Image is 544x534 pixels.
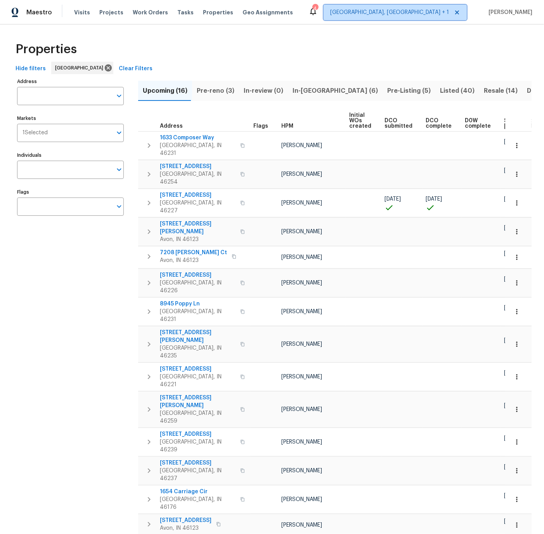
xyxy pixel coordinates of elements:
span: [GEOGRAPHIC_DATA], IN 46226 [160,279,236,295]
span: Geo Assignments [243,9,293,16]
span: [GEOGRAPHIC_DATA], IN 46235 [160,344,236,360]
span: [STREET_ADDRESS] [160,191,236,199]
span: Properties [203,9,233,16]
span: [STREET_ADDRESS] [160,459,236,467]
label: Individuals [17,153,124,158]
span: [STREET_ADDRESS][PERSON_NAME] [160,329,236,344]
span: [STREET_ADDRESS] [160,365,236,373]
button: Open [114,164,125,175]
span: [DATE] [504,338,520,343]
span: In-[GEOGRAPHIC_DATA] (6) [293,85,378,96]
span: Tasks [177,10,194,15]
span: Visits [74,9,90,16]
span: [PERSON_NAME] [281,497,322,502]
span: [PERSON_NAME] [281,172,322,177]
span: In-review (0) [244,85,283,96]
span: [DATE] [504,276,520,282]
span: Clear Filters [119,64,152,74]
span: [DATE] [504,493,520,498]
span: Listed (40) [440,85,475,96]
button: Open [114,90,125,101]
span: [PERSON_NAME] [485,9,532,16]
span: Avon, IN 46123 [160,257,227,264]
span: [DATE] [504,305,520,310]
button: Open [114,127,125,138]
span: [GEOGRAPHIC_DATA] [55,64,106,72]
span: 8945 Poppy Ln [160,300,236,308]
span: D0W complete [465,118,491,129]
span: Projects [99,9,123,16]
span: Address [160,123,183,129]
span: Initial WOs created [349,113,371,129]
span: [PERSON_NAME] [281,143,322,148]
span: Pre-reno (3) [197,85,234,96]
span: DCO complete [426,118,452,129]
span: [PERSON_NAME] [281,255,322,260]
span: [GEOGRAPHIC_DATA], IN 46231 [160,142,236,157]
span: [DATE] [504,464,520,470]
span: Flags [253,123,268,129]
span: 1633 Composer Way [160,134,236,142]
span: 1 Selected [23,130,48,136]
span: [GEOGRAPHIC_DATA], IN 46176 [160,496,236,511]
span: Upcoming (16) [143,85,187,96]
span: [STREET_ADDRESS][PERSON_NAME] [160,394,236,409]
span: HPM [281,123,293,129]
span: [PERSON_NAME] [281,468,322,473]
button: Hide filters [12,62,49,76]
span: [GEOGRAPHIC_DATA], IN 46227 [160,199,236,215]
span: [PERSON_NAME] [281,374,322,380]
span: [DATE] [504,403,520,408]
span: DCO submitted [385,118,412,129]
span: Hide filters [16,64,46,74]
span: [DATE] [504,370,520,376]
button: Open [114,201,125,212]
span: [PERSON_NAME] [281,200,322,206]
span: Avon, IN 46123 [160,524,211,532]
label: Address [17,79,124,84]
span: [GEOGRAPHIC_DATA], IN 46231 [160,308,236,323]
span: Maestro [26,9,52,16]
span: [DATE] [504,196,520,202]
label: Flags [17,190,124,194]
span: 1654 Carriage Cir [160,488,236,496]
span: [DATE] [504,139,520,144]
span: Work Orders [133,9,168,16]
span: [PERSON_NAME] [281,309,322,314]
span: [STREET_ADDRESS] [160,271,236,279]
span: [PERSON_NAME] [281,280,322,286]
div: 4 [312,5,318,12]
span: [STREET_ADDRESS] [160,163,236,170]
span: [GEOGRAPHIC_DATA], [GEOGRAPHIC_DATA] + 1 [330,9,449,16]
span: [DATE] [504,518,520,524]
span: 7208 [PERSON_NAME] Ct [160,249,227,257]
span: [PERSON_NAME] [281,522,322,528]
span: [DATE] [504,251,520,256]
span: [GEOGRAPHIC_DATA], IN 46259 [160,409,236,425]
div: [GEOGRAPHIC_DATA] [51,62,113,74]
span: [GEOGRAPHIC_DATA], IN 46221 [160,373,236,388]
span: [DATE] [385,196,401,202]
span: [STREET_ADDRESS][PERSON_NAME] [160,220,236,236]
span: [GEOGRAPHIC_DATA], IN 46254 [160,170,236,186]
span: [DATE] [504,435,520,441]
span: [PERSON_NAME] [281,407,322,412]
span: [DATE] [504,168,520,173]
span: [STREET_ADDRESS] [160,430,236,438]
span: [GEOGRAPHIC_DATA], IN 46239 [160,438,236,454]
span: Properties [16,45,77,53]
span: [GEOGRAPHIC_DATA], IN 46237 [160,467,236,482]
span: [PERSON_NAME] [281,229,322,234]
button: Clear Filters [116,62,156,76]
span: [DATE] [426,196,442,202]
label: Markets [17,116,124,121]
span: Pre-Listing (5) [387,85,431,96]
span: Avon, IN 46123 [160,236,236,243]
span: [PERSON_NAME] [281,439,322,445]
span: Resale (14) [484,85,518,96]
span: [PERSON_NAME] [281,342,322,347]
span: [DATE] [504,225,520,231]
span: [STREET_ADDRESS] [160,517,211,524]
